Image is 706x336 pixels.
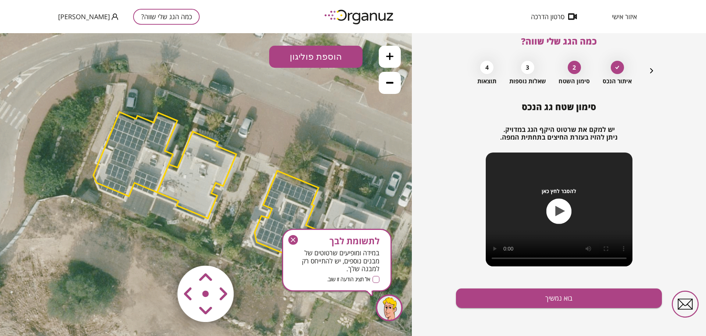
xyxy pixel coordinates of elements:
[327,276,370,283] span: אל תציג הודעה זו שוב.
[133,9,200,25] button: כמה הגג שלי שווה?
[520,13,588,20] button: סרטון הדרכה
[521,61,534,74] div: 3
[521,35,597,47] span: כמה הגג שלי שווה?
[477,78,496,85] span: תוצאות
[294,249,379,273] span: במידה ומופיעים שרטוטים של מבנים נוספים, יש להתייחס רק למבנה שלך.
[319,7,400,27] img: logo
[601,13,648,20] button: איזור אישי
[269,13,363,35] button: הוספת פוליגון
[58,12,118,21] button: [PERSON_NAME]
[612,13,637,20] span: איזור אישי
[58,13,110,20] span: [PERSON_NAME]
[480,61,493,74] div: 4
[559,78,590,85] span: סימון השטח
[456,126,662,141] h2: יש למקם את שרטוט היקף הגג במדויק. ניתן להזיז בעזרת החיצים בתחתית המפה.
[522,101,596,113] span: סימון שטח גג הנכס
[531,13,564,20] span: סרטון הדרכה
[568,61,581,74] div: 2
[542,188,576,194] span: להסבר לחץ כאן
[456,288,662,308] button: בוא נמשיך
[294,236,379,246] span: לתשומת לבך
[162,217,250,305] img: vector-smart-object-copy.png
[509,78,546,85] span: שאלות נוספות
[603,78,632,85] span: איתור הנכס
